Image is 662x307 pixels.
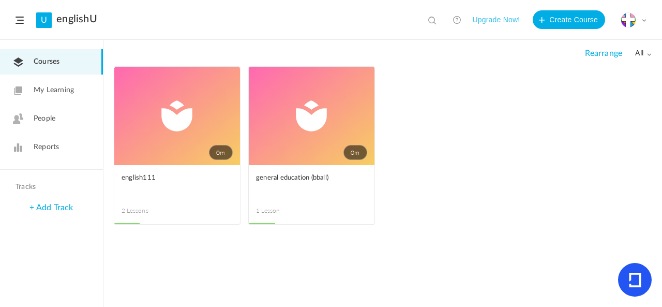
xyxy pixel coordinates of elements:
[114,67,240,165] a: 0m
[256,172,367,196] a: general education (bball)
[256,172,352,184] span: general education (bball)
[34,56,59,67] span: Courses
[16,183,85,192] h4: Tracks
[56,13,97,25] a: englishU
[122,206,177,215] span: 2 Lessons
[621,13,636,27] img: cross-mosaek.png
[34,85,74,96] span: My Learning
[36,12,52,28] a: U
[34,142,59,153] span: Reports
[635,49,652,58] span: all
[585,49,622,59] span: Rearrange
[34,113,55,124] span: People
[209,145,233,160] span: 0m
[122,172,233,196] a: english111
[533,10,605,29] button: Create Course
[256,206,312,215] span: 1 Lesson
[249,67,374,165] a: 0m
[29,203,73,212] a: + Add Track
[122,172,217,184] span: english111
[343,145,367,160] span: 0m
[472,10,520,29] button: Upgrade Now!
